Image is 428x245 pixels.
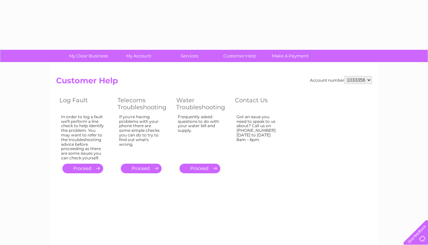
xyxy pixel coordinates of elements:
th: Contact Us [232,95,290,113]
div: If you're having problems with your phone there are some simple checks you can do to try to find ... [119,115,163,158]
th: Log Fault [56,95,114,113]
a: My Account [111,50,166,62]
div: In order to log a fault we'll perform a line check to help identify the problem. You may want to ... [61,115,104,160]
a: . [121,164,162,173]
a: Make A Payment [263,50,318,62]
th: Telecoms Troubleshooting [114,95,173,113]
h2: Customer Help [56,76,372,89]
a: . [179,164,220,173]
a: My Clear Business [61,50,116,62]
div: Got an issue you need to speak to us about? Call us on [PHONE_NUMBER] [DATE] to [DATE] 8am – 6pm. [237,115,280,158]
div: Account number [310,76,372,84]
a: Services [162,50,217,62]
a: Customer Help [212,50,267,62]
div: Frequently asked questions to do with your water bill and supply. [178,115,222,158]
a: . [62,164,103,173]
th: Water Troubleshooting [173,95,232,113]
